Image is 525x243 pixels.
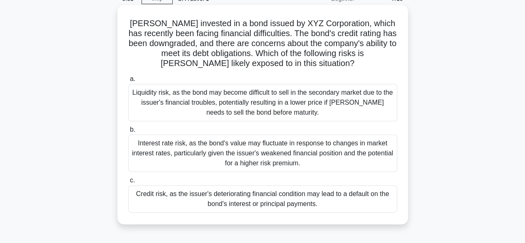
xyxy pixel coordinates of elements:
[128,135,397,172] div: Interest rate risk, as the bond's value may fluctuate in response to changes in market interest r...
[130,126,135,133] span: b.
[127,18,398,69] h5: [PERSON_NAME] invested in a bond issued by XYZ Corporation, which has recently been facing financ...
[130,177,135,184] span: c.
[130,75,135,82] span: a.
[128,185,397,213] div: Credit risk, as the issuer's deteriorating financial condition may lead to a default on the bond'...
[128,84,397,121] div: Liquidity risk, as the bond may become difficult to sell in the secondary market due to the issue...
